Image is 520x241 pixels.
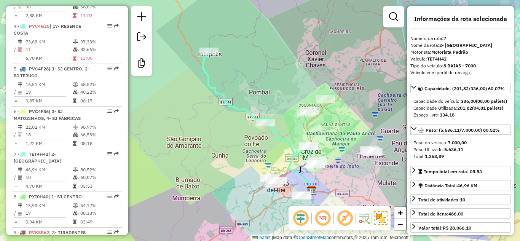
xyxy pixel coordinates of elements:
em: Rota exportada [114,66,119,71]
span: 5 - [14,66,89,78]
h4: Informações da rota selecionada [410,15,511,22]
img: Exibir/Ocultar setores [374,211,388,225]
strong: 8 BAIAS - 7000 [443,63,476,69]
td: 03:49 [80,218,118,226]
i: Distância Total [18,203,22,208]
td: 13:00 [80,54,118,62]
i: Tempo total em rota [73,56,77,61]
td: 40,22% [80,88,118,96]
i: Total de Atividades [18,211,22,215]
span: 8 - [14,194,82,200]
div: Atividade não roteirizada - ESPACO RECANTO DA PA [297,109,316,117]
em: Opções [107,66,112,71]
td: / [14,174,18,181]
span: PXI0H40 [29,194,48,200]
strong: 1.363,89 [425,153,444,159]
td: / [14,209,18,217]
div: Atividade não roteirizada - ROSEMEIRE DE ALMEIDA [300,107,319,115]
td: 6,70 KM [25,54,72,62]
i: Distância Total [18,168,22,172]
strong: 2- [GEOGRAPHIC_DATA] [439,42,492,48]
strong: TET4H42 [427,56,447,62]
td: 73,68 KM [25,38,72,46]
td: 1,22 KM [25,140,72,147]
strong: (04,81 pallets) [472,105,503,111]
td: = [14,12,18,19]
td: 17 [25,209,72,217]
i: % de utilização da cubagem [73,90,78,94]
i: Total de Atividades [18,90,22,94]
span: PVC4F26 [29,66,49,72]
a: Tempo total em rota: 05:53 [410,166,511,176]
span: 46,96 KM [457,183,477,188]
span: TET4H42 [29,151,48,157]
span: 9 - [14,230,86,235]
span: + [398,208,403,217]
div: Atividade não roteirizada - SUPERMERCADO ESKYNAO [292,192,311,200]
span: 6 - [14,109,81,121]
div: Veículo com perfil de recarga [410,69,511,76]
td: 06:17 [80,97,118,105]
i: Total de Atividades [18,175,22,180]
div: Total: [413,153,508,160]
a: Capacidade: (201,82/336,00) 60,07% [410,83,511,93]
td: = [14,140,18,147]
strong: 10 [460,197,465,203]
span: Capacidade: (201,82/336,00) 60,07% [424,86,505,91]
strong: R$ 28.066,10 [443,225,471,231]
div: Tipo do veículo: [410,62,511,69]
strong: 201,82 [457,105,472,111]
div: Número da rota: [410,35,511,42]
td: 19 [25,88,72,96]
strong: 7.000,00 [448,140,467,145]
td: 11 [25,46,72,53]
div: Atividade não roteirizada - NOVA TRAGALUZ [360,146,379,154]
strong: 134,18 [440,112,455,118]
i: % de utilização do peso [73,40,78,44]
td: 08:18 [80,140,118,147]
td: 0,87 KM [25,97,72,105]
div: Total de itens: [418,211,463,217]
td: 05:53 [80,182,118,190]
i: % de utilização do peso [73,203,78,208]
span: Peso do veículo: [413,140,467,145]
i: % de utilização da cubagem [73,132,78,137]
span: | [272,235,273,240]
strong: (08,00 pallets) [476,98,507,104]
td: 10 [25,174,72,181]
a: Total de atividades:10 [410,194,511,204]
span: PVC4F86 [29,109,49,114]
div: Atividade não roteirizada - LOURES E TOSI LTDA [268,177,287,184]
td: 30 [25,3,72,11]
td: 98,97% [80,123,118,131]
td: 08,38% [80,209,118,217]
span: Peso: (5.636,11/7.000,00) 80,52% [426,127,500,133]
div: Motorista: [410,49,511,56]
div: Atividade não roteirizada - SUPERMERCADO ESKYNAO [292,192,311,199]
em: Rota exportada [114,152,119,156]
em: Rota exportada [114,194,119,199]
strong: 486,00 [448,211,463,217]
em: Opções [107,194,112,199]
a: Exibir filtros [386,9,401,24]
span: Exibir rótulo [336,209,354,227]
span: Ocultar deslocamento [292,209,310,227]
td: 22,02 KM [25,123,72,131]
div: Peso Utilizado: [413,146,508,153]
a: Nova sessão e pesquisa [134,9,149,26]
div: Valor total: [418,225,471,231]
td: 46,96 KM [25,166,72,174]
a: OpenStreetMap [297,235,329,240]
a: Criar modelo [134,56,149,73]
td: / [14,3,18,11]
td: = [14,218,18,226]
div: Atividade não roteirizada - OSMAR RAMOS SILVA [364,148,383,156]
em: Rota exportada [114,109,119,113]
div: Atividade não roteirizada - CIA DO BOI TIRADENTE [362,148,381,156]
div: Capacidade: (201,82/336,00) 60,07% [410,95,511,121]
a: Distância Total:46,96 KM [410,180,511,190]
div: Capacidade Utilizada: [413,105,508,112]
td: 16,51 KM [25,81,72,88]
span: PVC4G25 [29,23,49,29]
strong: 5.636,11 [444,147,463,152]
